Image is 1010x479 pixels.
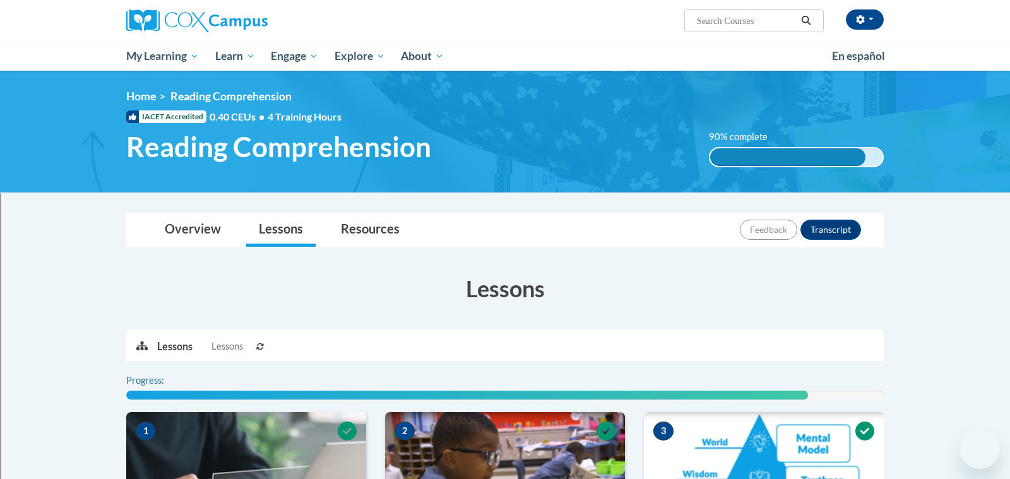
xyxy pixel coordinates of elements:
span: About [401,49,444,64]
span: 0.40 CEUs [210,110,268,124]
a: Home [126,90,156,103]
span: 4 Training Hours [268,110,342,122]
span: • [259,110,264,122]
span: En español [832,49,885,62]
span: Learn [215,49,255,64]
a: My Learning [118,42,207,71]
div: 90% complete [710,148,865,166]
span: Explore [335,49,385,64]
iframe: Button to launch messaging window [959,429,1000,469]
button: Account Settings [846,9,884,30]
input: Search Courses [696,13,797,28]
span: My Learning [126,49,199,64]
label: 90% complete [709,130,781,144]
button: Search [797,13,816,28]
div: Main menu [107,42,903,71]
img: Cox Campus [126,9,268,32]
a: En español [824,43,893,69]
span: IACET Accredited [126,110,206,123]
a: Explore [326,42,393,71]
a: About [393,42,453,71]
a: Learn [207,42,263,71]
span: Reading Comprehension [170,90,292,103]
span: Reading Comprehension [126,130,431,163]
a: Cox Campus [126,9,366,32]
a: Engage [263,42,326,71]
span: Engage [271,49,318,64]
